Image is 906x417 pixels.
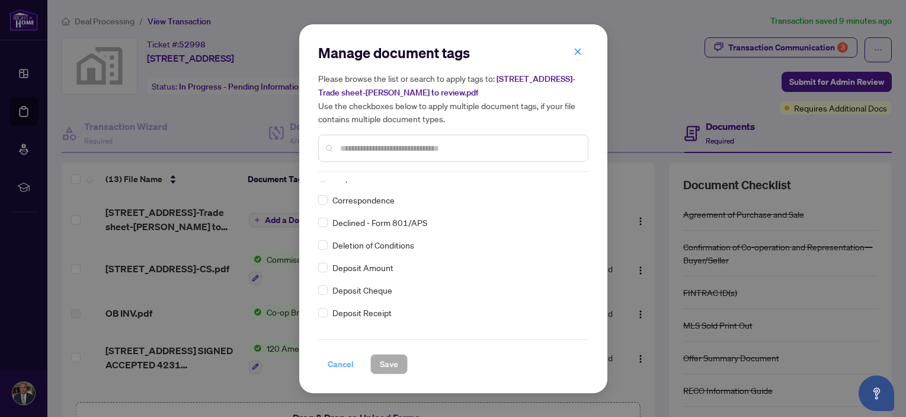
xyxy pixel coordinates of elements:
[859,375,894,411] button: Open asap
[318,74,575,98] span: [STREET_ADDRESS]-Trade sheet-[PERSON_NAME] to review.pdf
[332,306,392,319] span: Deposit Receipt
[332,284,392,297] span: Deposit Cheque
[332,216,427,229] span: Declined - Form 801/APS
[318,43,588,62] h2: Manage document tags
[574,47,582,56] span: close
[318,72,588,125] h5: Please browse the list or search to apply tags to: Use the checkboxes below to apply multiple doc...
[332,193,395,206] span: Correspondence
[370,354,408,374] button: Save
[332,329,393,342] span: Deposit Release
[332,238,414,252] span: Deletion of Conditions
[318,354,363,374] button: Cancel
[328,355,354,374] span: Cancel
[332,261,393,274] span: Deposit Amount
